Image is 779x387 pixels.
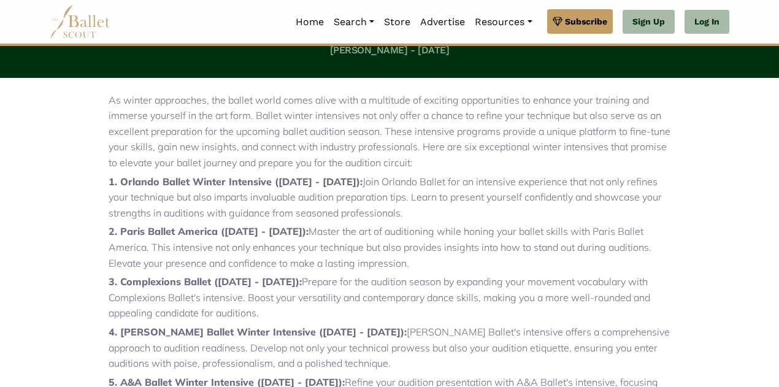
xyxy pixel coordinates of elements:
[547,9,613,34] a: Subscribe
[109,274,670,321] p: Prepare for the audition season by expanding your movement vocabulary with Complexions Ballet's i...
[379,9,415,35] a: Store
[55,44,724,57] h5: [PERSON_NAME] - [DATE]
[623,10,675,34] a: Sign Up
[291,9,329,35] a: Home
[109,175,363,188] strong: 1. Orlando Ballet Winter Intensive ([DATE] - [DATE]):
[109,224,670,271] p: Master the art of auditioning while honing your ballet skills with Paris Ballet America. This int...
[109,324,670,372] p: [PERSON_NAME] Ballet's intensive offers a comprehensive approach to audition readiness. Develop n...
[685,10,729,34] a: Log In
[415,9,470,35] a: Advertise
[565,15,607,28] span: Subscribe
[109,93,670,171] p: As winter approaches, the ballet world comes alive with a multitude of exciting opportunities to ...
[109,174,670,221] p: Join Orlando Ballet for an intensive experience that not only refines your technique but also imp...
[109,225,309,237] strong: 2. Paris Ballet America ([DATE] - [DATE]):
[470,9,537,35] a: Resources
[109,326,407,338] strong: 4. [PERSON_NAME] Ballet Winter Intensive ([DATE] - [DATE]):
[329,9,379,35] a: Search
[553,15,562,28] img: gem.svg
[109,275,302,288] strong: 3. Complexions Ballet ([DATE] - [DATE]):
